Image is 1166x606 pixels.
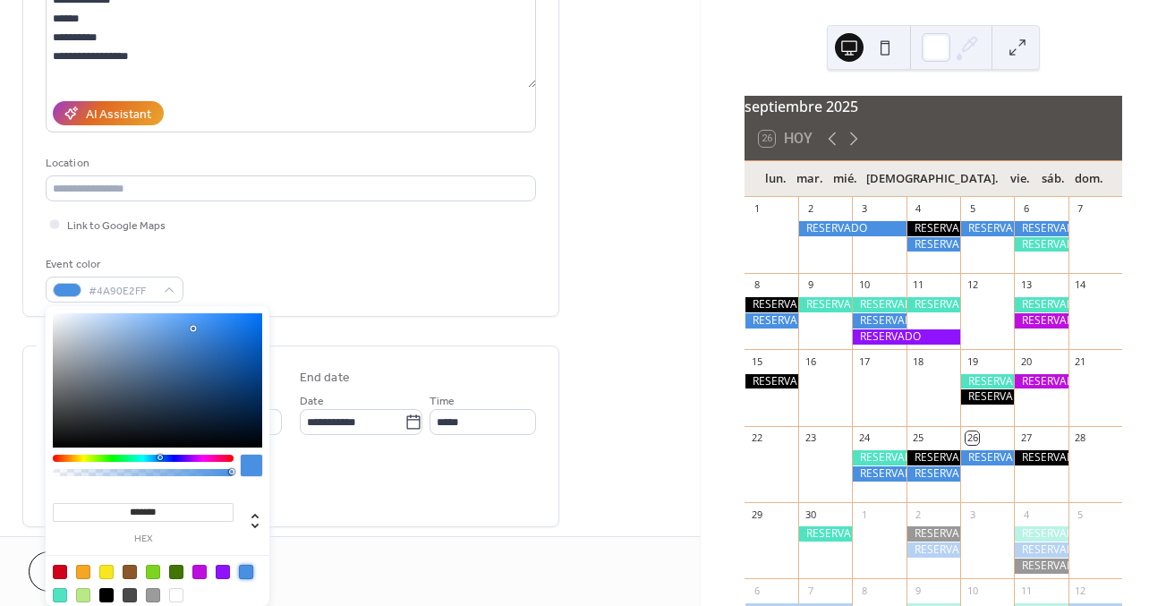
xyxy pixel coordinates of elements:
[804,278,817,292] div: 9
[1014,450,1068,465] div: RESERVADO
[966,278,979,292] div: 12
[89,282,155,301] span: #4A90E2FF
[300,369,350,388] div: End date
[960,450,1014,465] div: RESERVADO
[792,161,828,197] div: mar.
[1019,202,1033,216] div: 6
[76,565,90,579] div: #F5A623
[828,161,862,197] div: mié.
[906,542,960,558] div: RESERVADO
[798,297,852,312] div: RESERVADO
[750,354,763,368] div: 15
[912,508,925,521] div: 2
[169,565,183,579] div: #417505
[852,329,960,345] div: RESERVADO
[906,526,960,542] div: RESERVADO
[862,161,1003,197] div: [DEMOGRAPHIC_DATA].
[1014,542,1068,558] div: RESERVADO
[53,534,234,544] label: hex
[960,389,1014,405] div: RESERVADO
[745,297,798,312] div: RESERVADO
[1074,508,1087,521] div: 5
[745,96,1122,117] div: septiembre 2025
[1014,313,1068,329] div: RESERVADO
[912,202,925,216] div: 4
[912,278,925,292] div: 11
[966,584,979,597] div: 10
[99,588,114,602] div: #000000
[804,431,817,445] div: 23
[906,221,960,236] div: RESERVADO
[1074,354,1087,368] div: 21
[906,297,960,312] div: RESERVADO
[912,431,925,445] div: 25
[745,374,798,389] div: RESERVADO
[1019,278,1033,292] div: 13
[1014,297,1068,312] div: RESERVADO
[906,237,960,252] div: RESERVADO
[123,565,137,579] div: #8B572A
[966,202,979,216] div: 5
[960,221,1014,236] div: RESERVADO
[852,450,906,465] div: RESERVADO
[857,278,871,292] div: 10
[1014,526,1068,542] div: RESERVADO
[966,431,979,445] div: 26
[750,202,763,216] div: 1
[239,565,253,579] div: #4A90E2
[804,508,817,521] div: 30
[76,588,90,602] div: #B8E986
[46,154,532,173] div: Location
[857,202,871,216] div: 3
[745,313,798,329] div: RESERVADO
[430,392,455,411] span: Time
[804,202,817,216] div: 2
[1070,161,1108,197] div: dom.
[750,584,763,597] div: 6
[1003,161,1037,197] div: vie.
[1074,431,1087,445] div: 28
[750,431,763,445] div: 22
[1036,161,1070,197] div: sáb.
[1019,431,1033,445] div: 27
[912,584,925,597] div: 9
[192,565,207,579] div: #BD10E0
[798,221,906,236] div: RESERVADO
[857,354,871,368] div: 17
[750,508,763,521] div: 29
[966,508,979,521] div: 3
[146,565,160,579] div: #7ED321
[53,588,67,602] div: #50E3C2
[857,508,871,521] div: 1
[852,313,906,329] div: RESERVADO
[46,255,180,274] div: Event color
[906,466,960,482] div: RESERVADO
[1014,221,1068,236] div: RESERVADO
[804,584,817,597] div: 7
[966,354,979,368] div: 19
[300,392,324,411] span: Date
[146,588,160,602] div: #9B9B9B
[857,584,871,597] div: 8
[1074,202,1087,216] div: 7
[1014,559,1068,574] div: RESERVADO
[1019,354,1033,368] div: 20
[1074,584,1087,597] div: 12
[216,565,230,579] div: #9013FE
[99,565,114,579] div: #F8E71C
[852,466,906,482] div: RESERVADO
[857,431,871,445] div: 24
[1014,374,1068,389] div: RESERVADO
[912,354,925,368] div: 18
[1014,237,1068,252] div: RESERVADO
[53,565,67,579] div: #D0021B
[906,450,960,465] div: RESERVADO
[804,354,817,368] div: 16
[960,374,1014,389] div: RESERVADO
[53,101,164,125] button: AI Assistant
[750,278,763,292] div: 8
[86,106,151,124] div: AI Assistant
[1074,278,1087,292] div: 14
[1019,584,1033,597] div: 11
[759,161,793,197] div: lun.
